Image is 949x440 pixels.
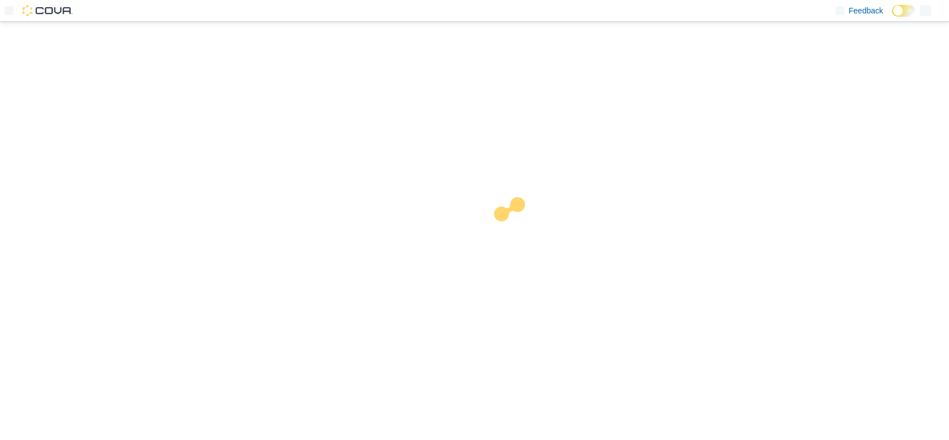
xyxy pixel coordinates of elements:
span: Feedback [849,5,883,16]
img: Cova [22,5,73,16]
input: Dark Mode [892,5,915,17]
img: cova-loader [474,189,558,273]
